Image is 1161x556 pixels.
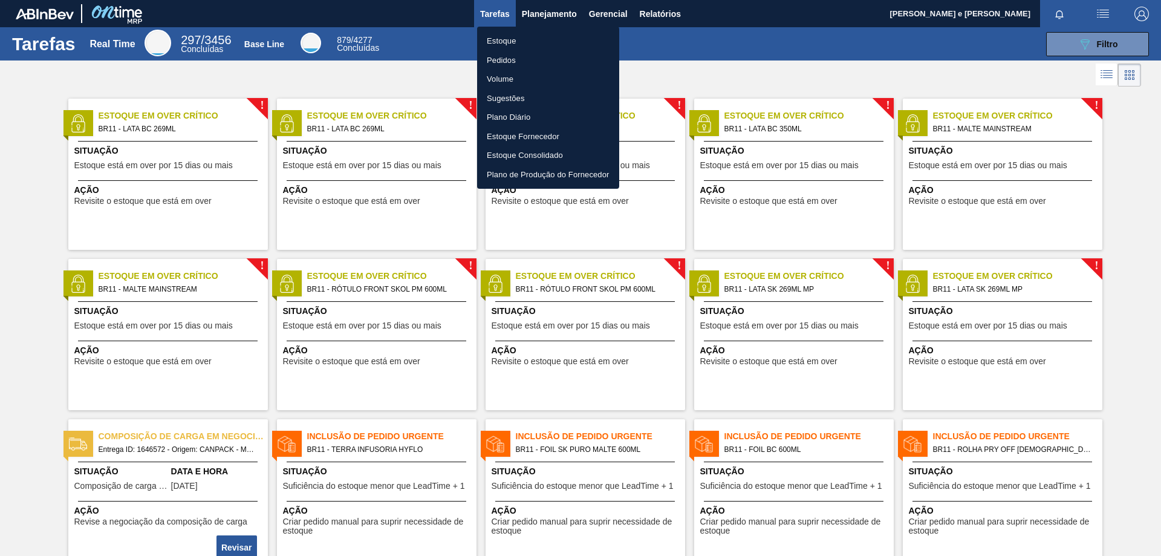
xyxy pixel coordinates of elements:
[477,146,619,165] a: Estoque Consolidado
[477,89,619,108] a: Sugestões
[477,70,619,89] a: Volume
[477,165,619,185] a: Plano de Produção do Fornecedor
[477,108,619,127] a: Plano Diário
[477,51,619,70] a: Pedidos
[477,31,619,51] a: Estoque
[477,127,619,146] a: Estoque Fornecedor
